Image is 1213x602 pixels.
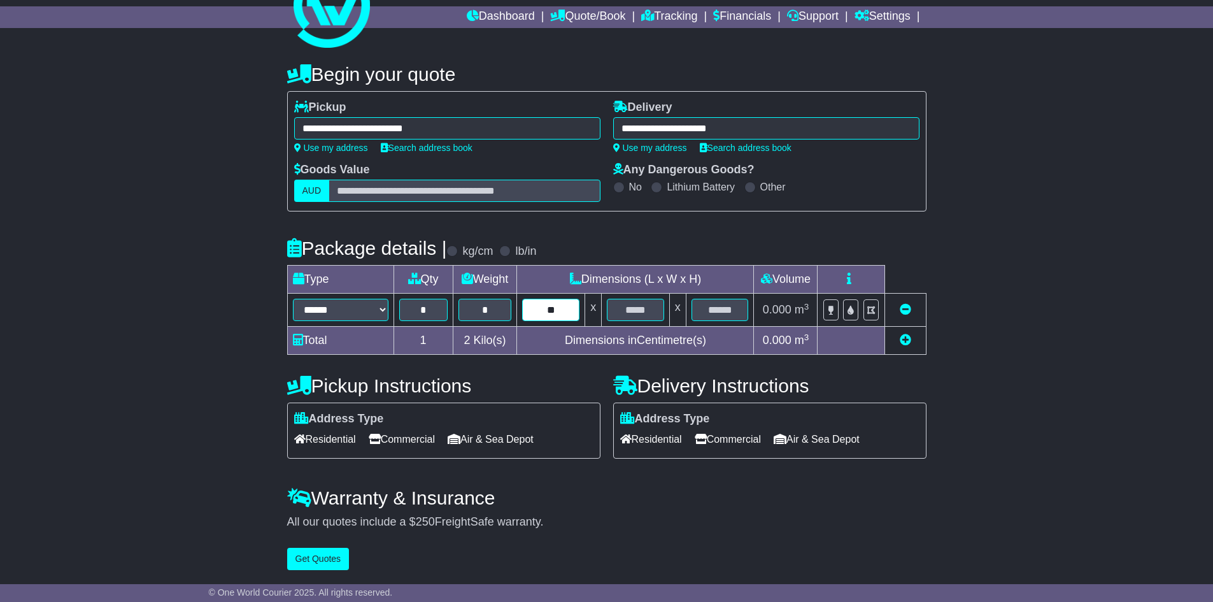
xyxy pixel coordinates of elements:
[294,143,368,153] a: Use my address
[613,375,926,396] h4: Delivery Instructions
[669,294,686,327] td: x
[287,515,926,529] div: All our quotes include a $ FreightSafe warranty.
[287,238,447,259] h4: Package details |
[855,6,911,28] a: Settings
[613,101,672,115] label: Delivery
[774,429,860,449] span: Air & Sea Depot
[287,375,600,396] h4: Pickup Instructions
[550,6,625,28] a: Quote/Book
[515,245,536,259] label: lb/in
[667,181,735,193] label: Lithium Battery
[453,327,517,355] td: Kilo(s)
[641,6,697,28] a: Tracking
[695,429,761,449] span: Commercial
[381,143,472,153] a: Search address book
[585,294,602,327] td: x
[517,327,754,355] td: Dimensions in Centimetre(s)
[900,334,911,347] a: Add new item
[287,64,926,85] h4: Begin your quote
[287,327,394,355] td: Total
[287,266,394,294] td: Type
[209,587,393,598] span: © One World Courier 2025. All rights reserved.
[629,181,642,193] label: No
[787,6,839,28] a: Support
[795,303,809,316] span: m
[464,334,470,347] span: 2
[453,266,517,294] td: Weight
[294,101,346,115] label: Pickup
[287,548,350,570] button: Get Quotes
[900,303,911,316] a: Remove this item
[804,333,809,342] sup: 3
[804,302,809,312] sup: 3
[754,266,818,294] td: Volume
[517,266,754,294] td: Dimensions (L x W x H)
[462,245,493,259] label: kg/cm
[294,412,384,426] label: Address Type
[467,6,535,28] a: Dashboard
[795,334,809,347] span: m
[700,143,791,153] a: Search address book
[394,327,453,355] td: 1
[394,266,453,294] td: Qty
[416,515,435,528] span: 250
[763,334,791,347] span: 0.000
[448,429,534,449] span: Air & Sea Depot
[294,429,356,449] span: Residential
[763,303,791,316] span: 0.000
[294,163,370,177] label: Goods Value
[613,143,687,153] a: Use my address
[294,180,330,202] label: AUD
[613,163,755,177] label: Any Dangerous Goods?
[620,412,710,426] label: Address Type
[760,181,786,193] label: Other
[713,6,771,28] a: Financials
[287,487,926,508] h4: Warranty & Insurance
[620,429,682,449] span: Residential
[369,429,435,449] span: Commercial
